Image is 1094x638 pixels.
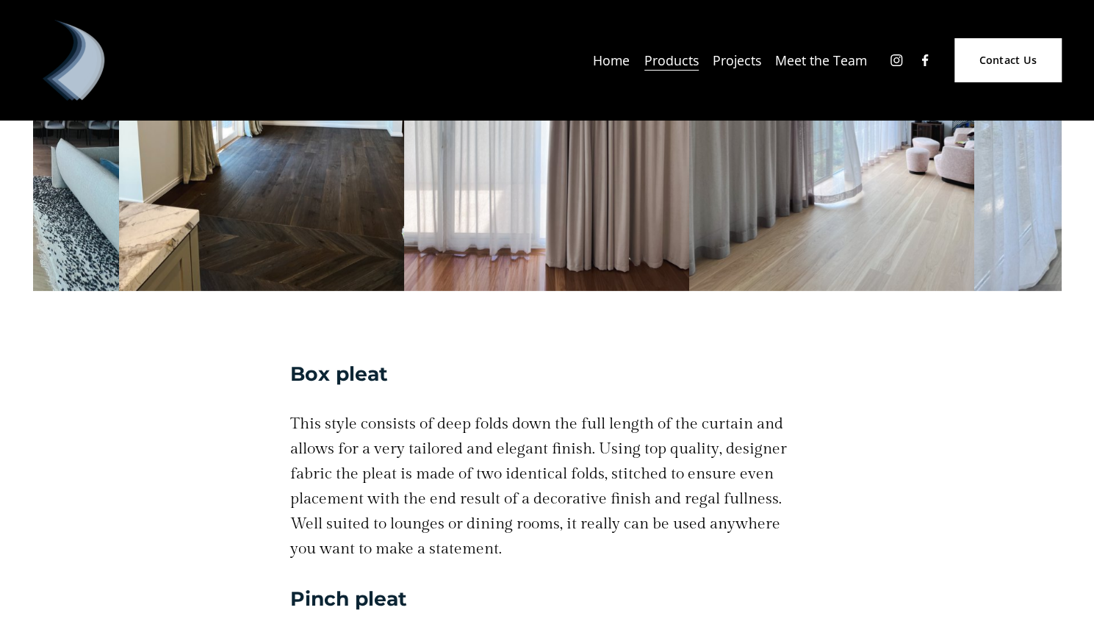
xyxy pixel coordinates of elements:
a: Projects [713,47,761,74]
a: Home [593,47,630,74]
h4: Pinch pleat [290,586,805,613]
h4: Box pleat [290,361,805,388]
p: This style consists of deep folds down the full length of the curtain and allows for a very tailo... [290,412,805,562]
a: Facebook [918,53,932,68]
a: folder dropdown [644,47,699,74]
img: Debonair | Curtains, Blinds, Shutters &amp; Awnings [33,20,114,101]
a: Meet the Team [775,47,867,74]
span: Products [644,49,699,72]
a: Contact Us [954,38,1061,82]
a: Instagram [889,53,904,68]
